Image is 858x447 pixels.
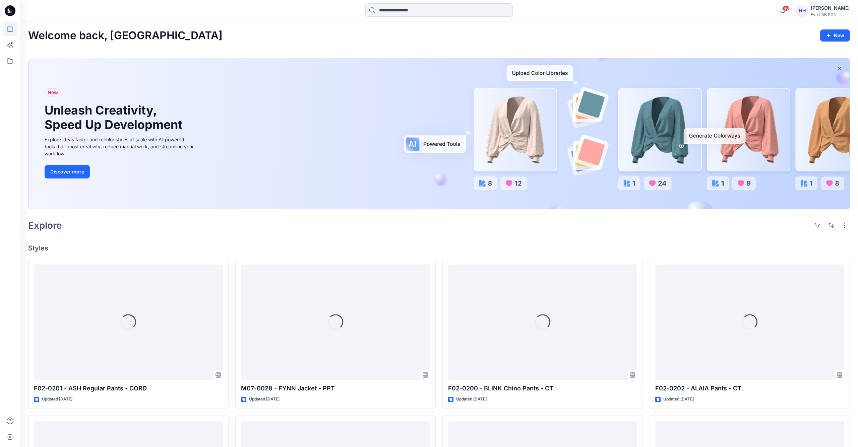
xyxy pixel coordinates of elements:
[34,384,223,393] p: F02-0201 - ASH Regular Pants - CORD
[655,384,844,393] p: F02-0202 - ALAIA Pants - CT
[28,244,850,252] h4: Styles
[28,220,62,231] h2: Explore
[782,6,790,11] span: 46
[48,88,58,96] span: New
[241,384,430,393] p: M07-0028 - FYNN Jacket - PPT
[448,384,637,393] p: F02-0200 - BLINK Chino Pants - CT
[663,396,694,403] p: Updated [DATE]
[811,4,850,12] div: [PERSON_NAME]
[811,12,850,17] div: Evo LAB SGN
[45,103,185,132] h1: Unleash Creativity, Speed Up Development
[820,29,850,42] button: New
[456,396,487,403] p: Updated [DATE]
[45,165,195,178] a: Discover more
[249,396,280,403] p: Updated [DATE]
[796,5,808,17] div: NH
[45,165,90,178] button: Discover more
[42,396,72,403] p: Updated [DATE]
[45,136,195,157] div: Explore ideas faster and recolor styles at scale with AI-powered tools that boost creativity, red...
[28,29,223,42] h2: Welcome back, [GEOGRAPHIC_DATA]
